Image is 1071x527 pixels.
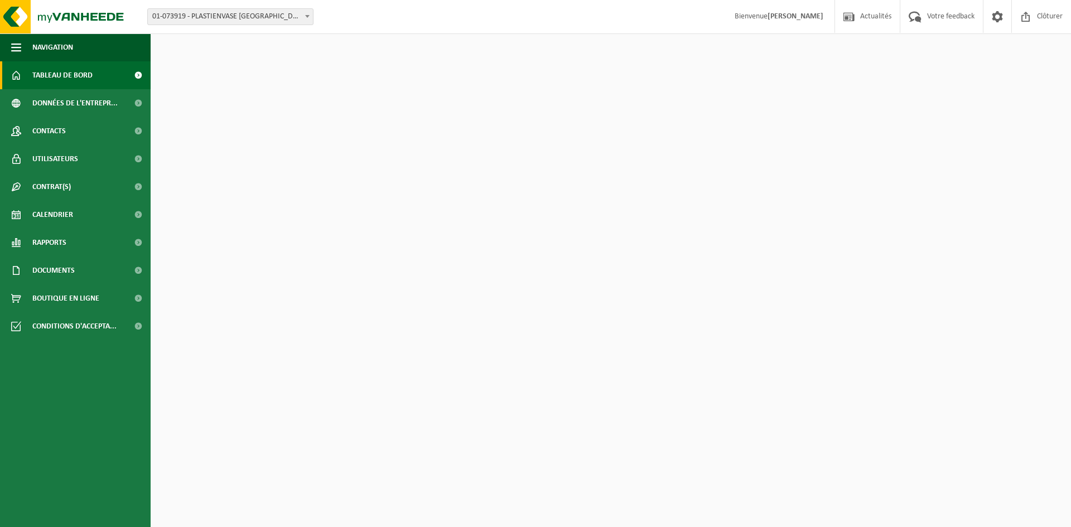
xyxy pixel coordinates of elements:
span: Documents [32,257,75,284]
span: Contrat(s) [32,173,71,201]
span: Boutique en ligne [32,284,99,312]
span: Données de l'entrepr... [32,89,118,117]
span: Conditions d'accepta... [32,312,117,340]
span: Calendrier [32,201,73,229]
span: Contacts [32,117,66,145]
strong: [PERSON_NAME] [768,12,823,21]
span: Utilisateurs [32,145,78,173]
span: Navigation [32,33,73,61]
span: Rapports [32,229,66,257]
span: 01-073919 - PLASTIENVASE FRANCIA - ARRAS [148,9,313,25]
span: Tableau de bord [32,61,93,89]
span: 01-073919 - PLASTIENVASE FRANCIA - ARRAS [147,8,313,25]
